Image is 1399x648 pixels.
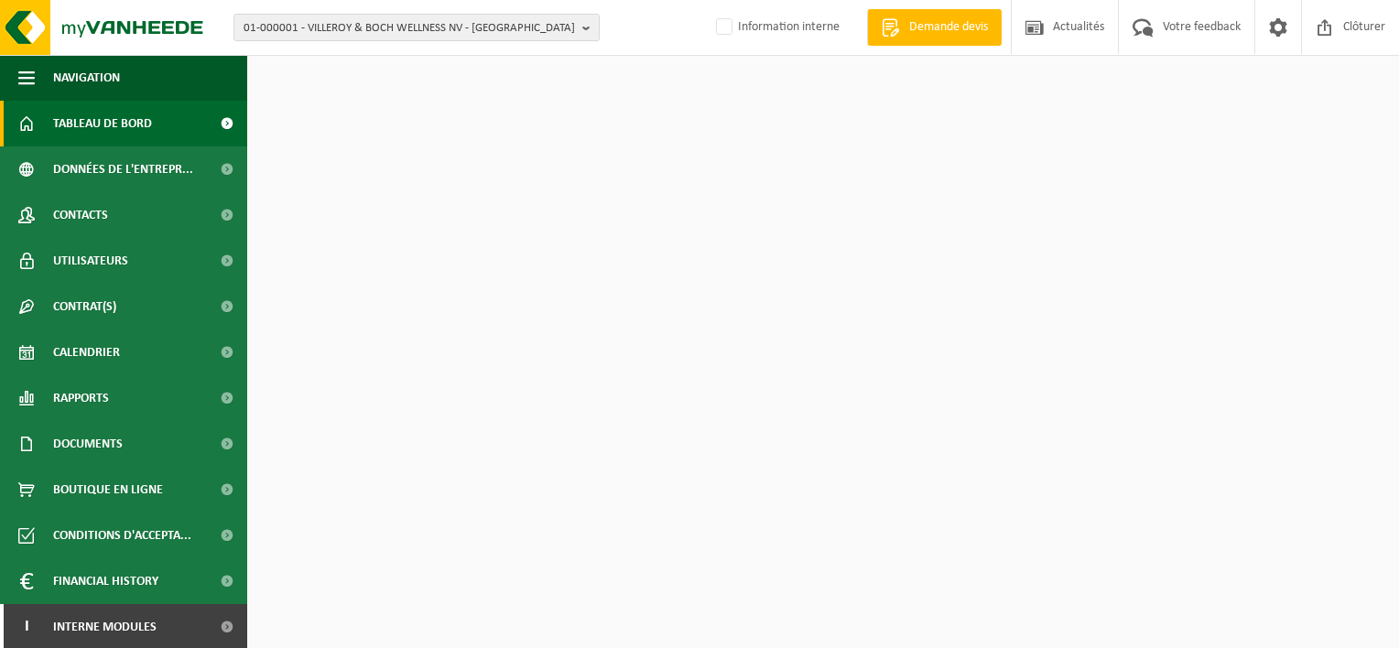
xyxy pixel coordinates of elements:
[244,15,575,42] span: 01-000001 - VILLEROY & BOCH WELLNESS NV - [GEOGRAPHIC_DATA]
[53,558,158,604] span: Financial History
[53,421,123,467] span: Documents
[53,375,109,421] span: Rapports
[53,192,108,238] span: Contacts
[53,238,128,284] span: Utilisateurs
[53,284,116,329] span: Contrat(s)
[867,9,1002,46] a: Demande devis
[53,146,193,192] span: Données de l'entrepr...
[53,513,191,558] span: Conditions d'accepta...
[905,18,992,37] span: Demande devis
[53,101,152,146] span: Tableau de bord
[53,329,120,375] span: Calendrier
[53,467,163,513] span: Boutique en ligne
[712,14,840,41] label: Information interne
[233,14,600,41] button: 01-000001 - VILLEROY & BOCH WELLNESS NV - [GEOGRAPHIC_DATA]
[53,55,120,101] span: Navigation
